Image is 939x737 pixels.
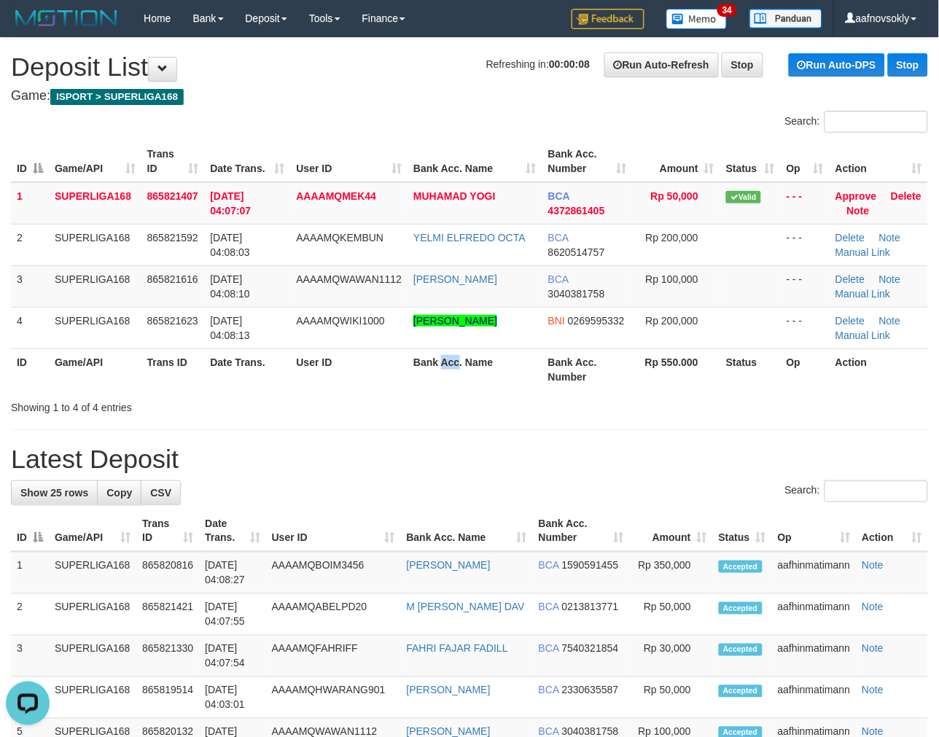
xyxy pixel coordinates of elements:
[562,560,619,572] span: Copy 1590591455 to clipboard
[879,232,901,243] a: Note
[97,480,141,505] a: Copy
[835,232,865,243] a: Delete
[539,685,559,696] span: BCA
[542,348,633,390] th: Bank Acc. Number
[719,602,763,615] span: Accepted
[147,273,198,285] span: 865821616
[562,643,619,655] span: Copy 7540321854 to clipboard
[862,643,884,655] a: Note
[772,552,857,594] td: aafhinmatimann
[749,9,822,28] img: panduan.png
[486,58,590,70] span: Refreshing in:
[11,394,381,415] div: Showing 1 to 4 of 4 entries
[49,182,141,225] td: SUPERLIGA168
[6,6,50,50] button: Open LiveChat chat widget
[141,141,205,182] th: Trans ID: activate to sort column ascending
[407,685,491,696] a: [PERSON_NAME]
[539,601,559,613] span: BCA
[835,329,891,341] a: Manual Link
[539,560,559,572] span: BCA
[20,487,88,499] span: Show 25 rows
[835,190,877,202] a: Approve
[401,510,533,552] th: Bank Acc. Name: activate to sort column ascending
[772,677,857,719] td: aafhinmatimann
[11,89,928,104] h4: Game:
[548,205,605,217] span: Copy 4372861405 to clipboard
[630,594,713,636] td: Rp 50,000
[11,348,49,390] th: ID
[781,307,830,348] td: - - -
[408,141,542,182] th: Bank Acc. Name: activate to sort column ascending
[572,9,644,29] img: Feedback.jpg
[199,594,266,636] td: [DATE] 04:07:55
[49,348,141,390] th: Game/API
[630,636,713,677] td: Rp 30,000
[204,348,290,390] th: Date Trans.
[199,677,266,719] td: [DATE] 04:03:01
[789,53,885,77] a: Run Auto-DPS
[781,141,830,182] th: Op: activate to sort column ascending
[542,141,633,182] th: Bank Acc. Number: activate to sort column ascending
[407,601,525,613] a: M [PERSON_NAME] DAV
[11,52,928,82] h1: Deposit List
[266,594,401,636] td: AAAAMQABELPD20
[11,224,49,265] td: 2
[604,52,719,77] a: Run Auto-Refresh
[646,273,698,285] span: Rp 100,000
[847,205,870,217] a: Note
[562,685,619,696] span: Copy 2330635587 to clipboard
[772,594,857,636] td: aafhinmatimann
[413,315,497,327] a: [PERSON_NAME]
[413,232,526,243] a: YELMI ELFREDO OCTA
[630,677,713,719] td: Rp 50,000
[11,141,49,182] th: ID: activate to sort column descending
[666,9,728,29] img: Button%20Memo.svg
[719,644,763,656] span: Accepted
[562,601,619,613] span: Copy 0213813771 to clipboard
[49,636,136,677] td: SUPERLIGA168
[266,636,401,677] td: AAAAMQFAHRIFF
[879,315,901,327] a: Note
[141,348,205,390] th: Trans ID
[717,4,737,17] span: 34
[210,190,251,217] span: [DATE] 04:07:07
[781,265,830,307] td: - - -
[297,273,402,285] span: AAAAMQWAWAN1112
[549,58,590,70] strong: 00:00:08
[204,141,290,182] th: Date Trans.: activate to sort column ascending
[785,480,928,502] label: Search:
[713,510,772,552] th: Status: activate to sort column ascending
[548,315,565,327] span: BNI
[147,315,198,327] span: 865821623
[106,487,132,499] span: Copy
[297,190,377,202] span: AAAAMQMEK44
[408,348,542,390] th: Bank Acc. Name
[49,307,141,348] td: SUPERLIGA168
[11,594,49,636] td: 2
[830,141,928,182] th: Action: activate to sort column ascending
[632,348,720,390] th: Rp 550.000
[49,594,136,636] td: SUPERLIGA168
[49,265,141,307] td: SUPERLIGA168
[291,348,408,390] th: User ID
[297,232,384,243] span: AAAAMQKEMBUN
[147,232,198,243] span: 865821592
[857,510,928,552] th: Action: activate to sort column ascending
[199,510,266,552] th: Date Trans.: activate to sort column ascending
[862,560,884,572] a: Note
[539,643,559,655] span: BCA
[11,445,928,474] h1: Latest Deposit
[150,487,171,499] span: CSV
[407,560,491,572] a: [PERSON_NAME]
[830,348,928,390] th: Action
[646,315,698,327] span: Rp 200,000
[568,315,625,327] span: Copy 0269595332 to clipboard
[49,677,136,719] td: SUPERLIGA168
[49,552,136,594] td: SUPERLIGA168
[720,348,781,390] th: Status
[266,510,401,552] th: User ID: activate to sort column ascending
[719,685,763,698] span: Accepted
[11,480,98,505] a: Show 25 rows
[651,190,698,202] span: Rp 50,000
[772,636,857,677] td: aafhinmatimann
